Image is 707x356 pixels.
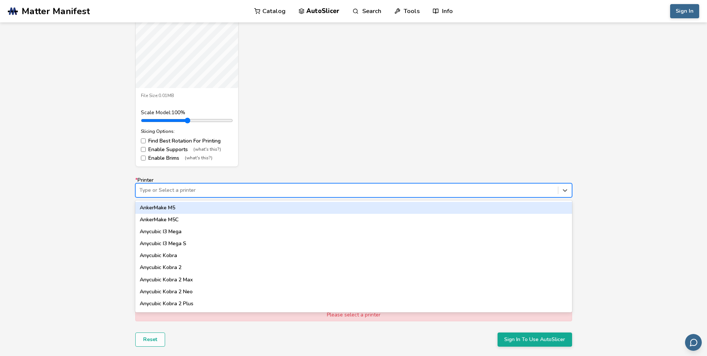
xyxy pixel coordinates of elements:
[141,156,146,160] input: Enable Brims(what's this?)
[141,93,233,99] div: File Size: 0.01MB
[135,214,572,226] div: AnkerMake M5C
[135,274,572,286] div: Anycubic Kobra 2 Max
[141,138,233,144] label: Find Best Rotation For Printing
[685,334,702,351] button: Send feedback via email
[22,6,90,16] span: Matter Manifest
[135,177,572,197] label: Printer
[139,187,141,193] input: *PrinterType or Select a printerAnkerMake M5AnkerMake M5CAnycubic I3 MegaAnycubic I3 Mega SAnycub...
[141,129,233,134] div: Slicing Options:
[185,156,212,161] span: (what's this?)
[135,262,572,274] div: Anycubic Kobra 2
[141,147,233,153] label: Enable Supports
[193,147,221,152] span: (what's this?)
[670,4,699,18] button: Sign In
[141,110,233,116] div: Scale Model: 100 %
[135,226,572,238] div: Anycubic I3 Mega
[135,238,572,250] div: Anycubic I3 Mega S
[135,298,572,310] div: Anycubic Kobra 2 Plus
[141,155,233,161] label: Enable Brims
[135,332,165,347] button: Reset
[498,332,572,347] button: Sign In To Use AutoSlicer
[141,138,146,143] input: Find Best Rotation For Printing
[135,309,572,321] div: Please select a printer
[135,250,572,262] div: Anycubic Kobra
[141,147,146,152] input: Enable Supports(what's this?)
[135,310,572,322] div: Anycubic Kobra 2 Pro
[135,286,572,298] div: Anycubic Kobra 2 Neo
[135,202,572,214] div: AnkerMake M5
